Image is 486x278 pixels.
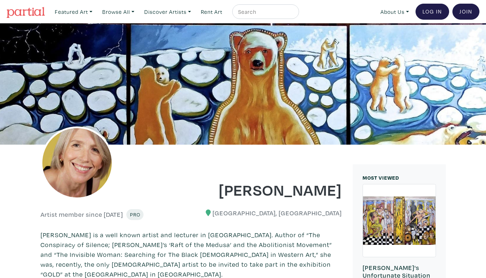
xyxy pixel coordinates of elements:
h6: [GEOGRAPHIC_DATA], [GEOGRAPHIC_DATA] [196,209,342,217]
small: MOST VIEWED [363,174,399,181]
a: Browse All [99,4,138,19]
a: Discover Artists [141,4,194,19]
a: Join [452,4,479,20]
h6: Artist member since [DATE] [41,211,123,219]
h1: [PERSON_NAME] [196,180,342,199]
input: Search [237,7,292,16]
a: Featured Art [51,4,96,19]
span: Pro [130,211,140,218]
a: About Us [377,4,412,19]
img: phpThumb.php [41,126,114,199]
a: Rent Art [198,4,226,19]
a: Log In [416,4,449,20]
